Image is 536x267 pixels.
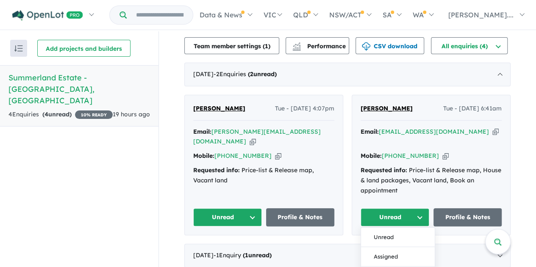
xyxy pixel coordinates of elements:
[8,110,113,120] div: 4 Enquir ies
[266,208,335,226] a: Profile & Notes
[443,104,502,114] span: Tue - [DATE] 6:41am
[184,37,279,54] button: Team member settings (1)
[193,128,321,146] a: [PERSON_NAME][EMAIL_ADDRESS][DOMAIN_NAME]
[292,45,301,50] img: bar-chart.svg
[294,42,346,50] span: Performance
[193,104,245,114] a: [PERSON_NAME]
[379,128,489,135] a: [EMAIL_ADDRESS][DOMAIN_NAME]
[361,247,435,267] button: Assigned
[243,251,272,259] strong: ( unread)
[361,165,502,195] div: Price-list & Release map, House & land packages, Vacant land, Book an appointment
[193,105,245,112] span: [PERSON_NAME]
[286,37,349,54] button: Performance
[193,166,240,174] strong: Requested info:
[361,104,413,114] a: [PERSON_NAME]
[442,151,449,160] button: Copy
[75,110,113,119] span: 10 % READY
[12,10,83,21] img: Openlot PRO Logo White
[193,152,214,160] strong: Mobile:
[214,251,272,259] span: - 1 Enquir y
[448,11,514,19] span: [PERSON_NAME]....
[193,208,262,226] button: Unread
[433,208,502,226] a: Profile & Notes
[37,40,131,57] button: Add projects and builders
[361,166,407,174] strong: Requested info:
[44,110,48,118] span: 4
[214,152,272,160] a: [PHONE_NUMBER]
[250,70,253,78] span: 2
[113,110,150,118] span: 19 hours ago
[361,228,435,247] button: Unread
[382,152,439,160] a: [PHONE_NUMBER]
[431,37,508,54] button: All enquiries (4)
[128,6,191,24] input: Try estate name, suburb, builder or developer
[361,152,382,160] strong: Mobile:
[293,42,300,47] img: line-chart.svg
[361,128,379,135] strong: Email:
[193,128,211,135] strong: Email:
[265,42,268,50] span: 1
[14,45,23,52] img: sort.svg
[245,251,248,259] span: 1
[250,137,256,146] button: Copy
[275,151,281,160] button: Copy
[361,105,413,112] span: [PERSON_NAME]
[362,42,370,51] img: download icon
[248,70,277,78] strong: ( unread)
[492,127,499,136] button: Copy
[361,208,429,226] button: Unread
[214,70,277,78] span: - 2 Enquir ies
[275,104,334,114] span: Tue - [DATE] 4:07pm
[184,63,511,86] div: [DATE]
[42,110,72,118] strong: ( unread)
[193,165,334,186] div: Price-list & Release map, Vacant land
[8,72,150,106] h5: Summerland Estate - [GEOGRAPHIC_DATA] , [GEOGRAPHIC_DATA]
[355,37,424,54] button: CSV download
